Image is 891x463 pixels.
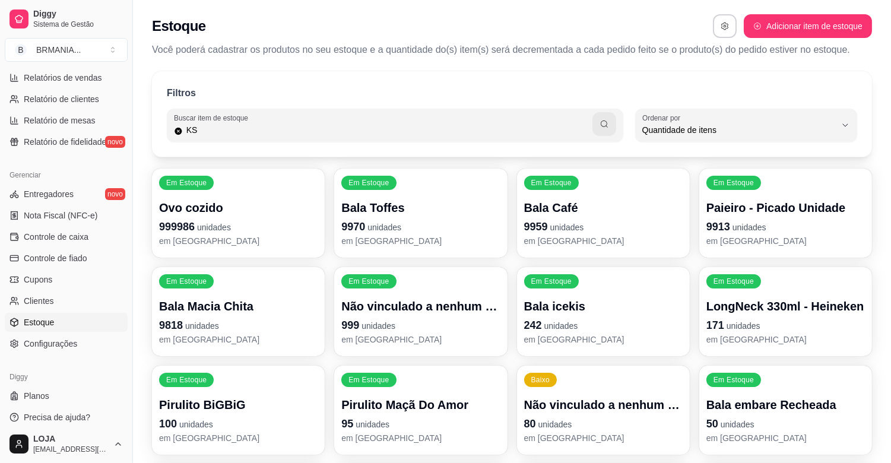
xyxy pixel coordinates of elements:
span: Controle de caixa [24,231,88,243]
p: 999 [341,317,500,334]
p: 171 [706,317,865,334]
span: Controle de fiado [24,252,87,264]
span: [EMAIL_ADDRESS][DOMAIN_NAME] [33,445,109,454]
span: Clientes [24,295,54,307]
span: Precisa de ajuda? [24,411,90,423]
span: unidades [356,420,389,429]
span: Relatório de fidelidade [24,136,106,148]
p: Não vinculado a nenhum produto [341,298,500,315]
p: em [GEOGRAPHIC_DATA] [706,432,865,444]
p: Pirulito Maçã Do Amor [341,397,500,413]
p: Não vinculado a nenhum produto [524,397,683,413]
span: Sistema de Gestão [33,20,123,29]
button: Em EstoqueOvo cozido999986unidadesem [GEOGRAPHIC_DATA] [152,169,325,258]
p: Paieiro - Picado Unidade [706,199,865,216]
p: 9913 [706,218,865,235]
p: Em Estoque [166,178,207,188]
button: Em EstoquePirulito BiGBiG100unidadesem [GEOGRAPHIC_DATA] [152,366,325,455]
p: Filtros [167,86,196,100]
p: Em Estoque [714,375,754,385]
span: Relatório de clientes [24,93,99,105]
span: unidades [185,321,219,331]
input: Buscar item de estoque [183,124,592,136]
p: 50 [706,416,865,432]
div: Gerenciar [5,166,128,185]
a: DiggySistema de Gestão [5,5,128,33]
span: LOJA [33,434,109,445]
span: Nota Fiscal (NFC-e) [24,210,97,221]
p: Em Estoque [166,277,207,286]
button: Adicionar item de estoque [744,14,872,38]
a: Planos [5,386,128,405]
button: Em EstoquePirulito Maçã Do Amor95unidadesem [GEOGRAPHIC_DATA] [334,366,507,455]
button: Em EstoqueNão vinculado a nenhum produto999unidadesem [GEOGRAPHIC_DATA] [334,267,507,356]
p: 100 [159,416,318,432]
button: BaixoNão vinculado a nenhum produto80unidadesem [GEOGRAPHIC_DATA] [517,366,690,455]
button: Em EstoqueLongNeck 330ml - Heineken171unidadesem [GEOGRAPHIC_DATA] [699,267,872,356]
div: Diggy [5,367,128,386]
p: 9818 [159,317,318,334]
h2: Estoque [152,17,205,36]
a: Entregadoresnovo [5,185,128,204]
span: unidades [733,223,766,232]
p: Ovo cozido [159,199,318,216]
label: Ordenar por [642,113,684,123]
p: em [GEOGRAPHIC_DATA] [706,334,865,345]
a: Cupons [5,270,128,289]
div: BRMANIA ... [36,44,81,56]
p: Em Estoque [714,277,754,286]
a: Relatório de mesas [5,111,128,130]
p: Pirulito BiGBiG [159,397,318,413]
span: unidades [362,321,395,331]
p: Bala Café [524,199,683,216]
span: unidades [197,223,231,232]
p: Você poderá cadastrar os produtos no seu estoque e a quantidade do(s) item(s) será decrementada a... [152,43,872,57]
p: em [GEOGRAPHIC_DATA] [706,235,865,247]
p: em [GEOGRAPHIC_DATA] [159,235,318,247]
label: Buscar item de estoque [174,113,252,123]
span: unidades [179,420,213,429]
p: Baixo [531,375,550,385]
button: Em EstoqueBala embare Recheada50unidadesem [GEOGRAPHIC_DATA] [699,366,872,455]
p: Em Estoque [348,178,389,188]
button: Ordenar porQuantidade de itens [635,109,857,142]
p: em [GEOGRAPHIC_DATA] [341,432,500,444]
a: Controle de fiado [5,249,128,268]
p: Bala Macia Chita [159,298,318,315]
p: Em Estoque [531,178,572,188]
span: Entregadores [24,188,74,200]
p: Em Estoque [348,277,389,286]
p: 95 [341,416,500,432]
p: em [GEOGRAPHIC_DATA] [159,334,318,345]
p: em [GEOGRAPHIC_DATA] [341,235,500,247]
p: em [GEOGRAPHIC_DATA] [524,235,683,247]
p: Em Estoque [348,375,389,385]
span: B [15,44,27,56]
span: Relatórios de vendas [24,72,102,84]
span: unidades [550,223,584,232]
button: LOJA[EMAIL_ADDRESS][DOMAIN_NAME] [5,430,128,458]
p: 999986 [159,218,318,235]
p: Em Estoque [166,375,207,385]
button: Em EstoqueBala icekis242unidadesem [GEOGRAPHIC_DATA] [517,267,690,356]
button: Em EstoqueBala Toffes9970unidadesem [GEOGRAPHIC_DATA] [334,169,507,258]
p: 9970 [341,218,500,235]
p: Em Estoque [531,277,572,286]
button: Em EstoqueBala Café9959unidadesem [GEOGRAPHIC_DATA] [517,169,690,258]
span: Estoque [24,316,54,328]
a: Relatórios de vendas [5,68,128,87]
a: Estoque [5,313,128,332]
p: Bala icekis [524,298,683,315]
button: Em EstoquePaieiro - Picado Unidade9913unidadesem [GEOGRAPHIC_DATA] [699,169,872,258]
button: Em EstoqueBala Macia Chita9818unidadesem [GEOGRAPHIC_DATA] [152,267,325,356]
span: unidades [367,223,401,232]
button: Select a team [5,38,128,62]
p: em [GEOGRAPHIC_DATA] [524,334,683,345]
span: Configurações [24,338,77,350]
a: Precisa de ajuda? [5,408,128,427]
a: Relatório de clientes [5,90,128,109]
p: Bala embare Recheada [706,397,865,413]
p: em [GEOGRAPHIC_DATA] [341,334,500,345]
p: 9959 [524,218,683,235]
span: Relatório de mesas [24,115,96,126]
